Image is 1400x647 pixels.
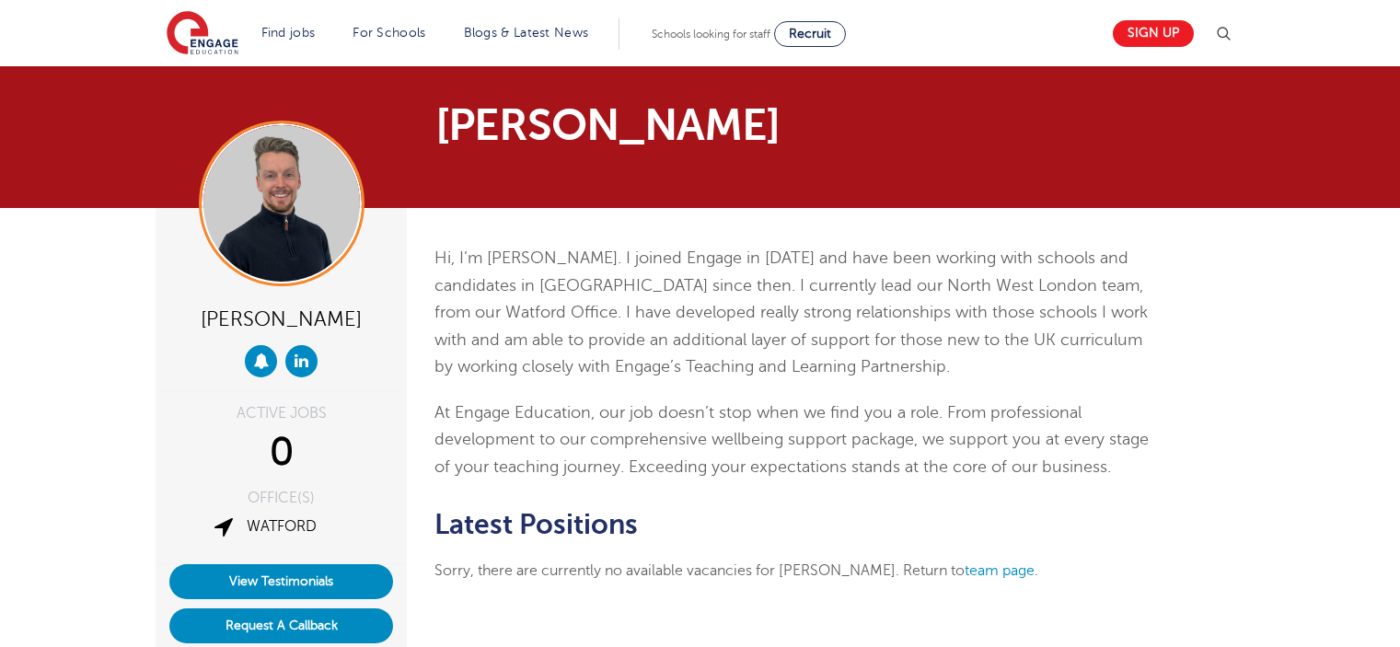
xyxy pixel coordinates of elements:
p: Sorry, there are currently no available vacancies for [PERSON_NAME]. Return to . [434,559,1151,583]
a: Sign up [1113,20,1194,47]
a: View Testimonials [169,564,393,599]
h1: [PERSON_NAME] [435,103,873,147]
div: [PERSON_NAME] [169,300,393,336]
div: OFFICE(S) [169,491,393,505]
a: Recruit [774,21,846,47]
a: Watford [247,518,317,535]
button: Request A Callback [169,608,393,643]
a: For Schools [353,26,425,40]
h2: Latest Positions [434,509,1151,540]
a: Find jobs [261,26,316,40]
img: Engage Education [167,11,238,57]
span: Hi, I’m [PERSON_NAME]. I joined Engage in [DATE] and have been working with schools and candidate... [434,248,1148,375]
span: At Engage Education, our job doesn’t stop when we find you a role. From professional development ... [434,403,1149,476]
span: Recruit [789,27,831,40]
span: Schools looking for staff [652,28,770,40]
a: Blogs & Latest News [464,26,589,40]
div: 0 [169,430,393,476]
a: team page [965,562,1035,579]
div: ACTIVE JOBS [169,406,393,421]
